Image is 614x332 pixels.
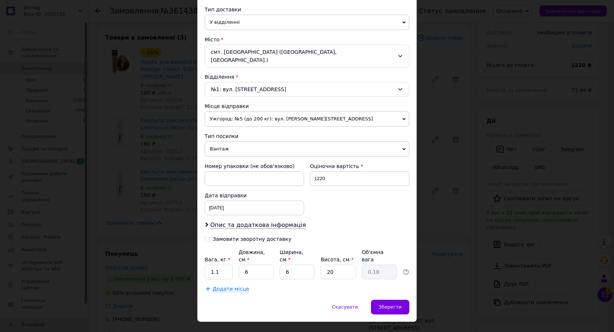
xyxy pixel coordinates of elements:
span: Ужгород: №5 (до 200 кг): вул. [PERSON_NAME][STREET_ADDRESS] [205,111,409,127]
label: Ширина, см [280,249,303,262]
div: №1: вул. [STREET_ADDRESS] [205,82,409,97]
div: Місто [205,36,409,43]
div: Відділення [205,73,409,81]
span: Опис та додаткова інформація [210,221,306,229]
div: Оціночна вартість [310,163,409,170]
label: Висота, см [321,257,353,262]
span: Зберегти [379,304,402,310]
div: Дата відправки [205,192,304,199]
span: Місце відправки [205,103,249,109]
div: Замовити зворотну доставку [213,236,291,242]
span: Додати місце [213,286,249,292]
span: Тип посилки [205,133,238,139]
span: Тип доставки [205,7,241,12]
div: Номер упаковки (не обов'язково) [205,163,304,170]
label: Вага, кг [205,257,230,262]
div: Об'ємна вага [362,249,397,263]
div: смт. [GEOGRAPHIC_DATA] ([GEOGRAPHIC_DATA], [GEOGRAPHIC_DATA].) [205,45,409,67]
span: У відділенні [205,15,409,30]
span: Скасувати [332,304,358,310]
label: Довжина, см [239,249,265,262]
span: Вантаж [205,141,409,157]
